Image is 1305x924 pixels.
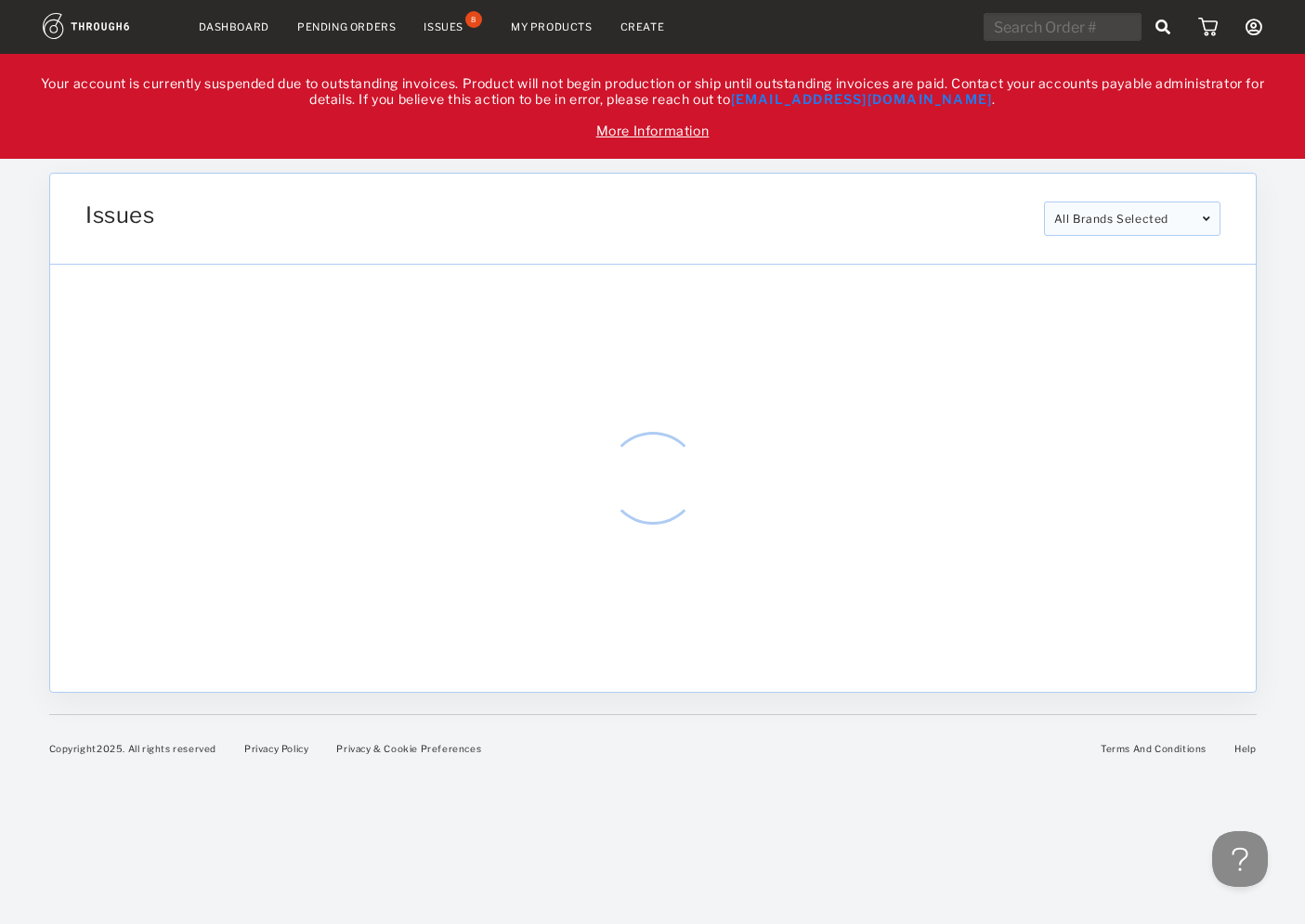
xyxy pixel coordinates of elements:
span: Issues [85,202,155,228]
div: All Brands Selected [1043,202,1220,236]
u: More Information [596,123,710,138]
img: logo.1c10ca64.svg [43,13,171,39]
a: Pending Orders [297,20,396,33]
span: Copyright 2025 . All rights reserved [49,743,216,754]
a: My Products [511,20,593,33]
a: Privacy & Cookie Preferences [336,743,481,754]
a: Privacy Policy [244,743,308,754]
img: icon_cart.dab5cea1.svg [1198,18,1218,36]
a: Terms And Conditions [1101,743,1207,754]
a: Help [1234,743,1256,754]
span: Your account is currently suspended due to outstanding invoices. Product will not begin productio... [41,75,1265,138]
a: [EMAIL_ADDRESS][DOMAIN_NAME] [731,91,993,107]
a: Issues8 [424,19,483,35]
div: 8 [465,11,482,28]
input: Search Order # [984,13,1142,41]
a: Dashboard [199,20,269,33]
div: Issues [424,20,463,33]
iframe: Toggle Customer Support [1212,831,1268,887]
a: Create [620,20,665,33]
